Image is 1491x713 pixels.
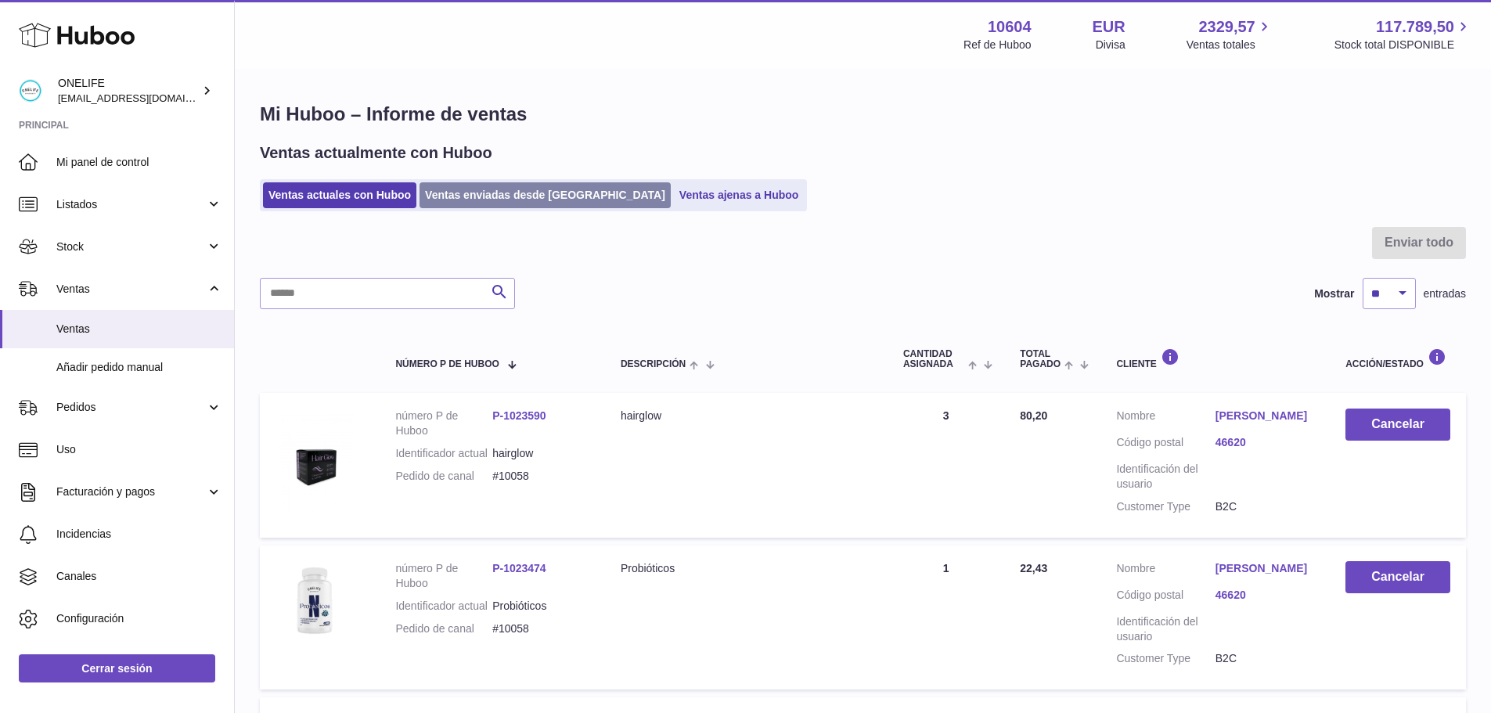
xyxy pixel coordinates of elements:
[1376,16,1454,38] span: 117.789,50
[903,349,964,369] span: Cantidad ASIGNADA
[1096,38,1125,52] div: Divisa
[260,142,492,164] h2: Ventas actualmente con Huboo
[58,92,230,104] span: [EMAIL_ADDRESS][DOMAIN_NAME]
[888,546,1004,690] td: 1
[1198,16,1255,38] span: 2329,57
[1020,349,1061,369] span: Total pagado
[1215,499,1314,514] dd: B2C
[1314,286,1354,301] label: Mostrar
[56,527,222,542] span: Incidencias
[1215,435,1314,450] a: 46620
[1187,16,1273,52] a: 2329,57 Ventas totales
[19,79,42,103] img: internalAdmin-10604@internal.huboo.com
[395,599,492,614] dt: Identificador actual
[492,599,589,614] dd: Probióticos
[1020,562,1047,574] span: 22,43
[1345,561,1450,593] button: Cancelar
[1215,651,1314,666] dd: B2C
[621,359,686,369] span: Descripción
[395,409,492,438] dt: número P de Huboo
[395,469,492,484] dt: Pedido de canal
[56,442,222,457] span: Uso
[395,446,492,461] dt: Identificador actual
[420,182,671,208] a: Ventas enviadas desde [GEOGRAPHIC_DATA]
[1345,348,1450,369] div: Acción/Estado
[276,561,354,639] img: 106041736935981.png
[492,621,589,636] dd: #10058
[963,38,1031,52] div: Ref de Huboo
[56,197,206,212] span: Listados
[1116,614,1215,644] dt: Identificación del usuario
[492,409,546,422] a: P-1023590
[56,239,206,254] span: Stock
[56,155,222,170] span: Mi panel de control
[1215,409,1314,423] a: [PERSON_NAME]
[56,282,206,297] span: Ventas
[1116,409,1215,427] dt: Nombre
[56,484,206,499] span: Facturación y pagos
[1215,588,1314,603] a: 46620
[888,393,1004,537] td: 3
[395,359,499,369] span: número P de Huboo
[276,409,354,513] img: 106041736935921.jpg
[1187,38,1273,52] span: Ventas totales
[1334,16,1472,52] a: 117.789,50 Stock total DISPONIBLE
[395,561,492,591] dt: número P de Huboo
[56,611,222,626] span: Configuración
[395,621,492,636] dt: Pedido de canal
[1020,409,1047,422] span: 80,20
[492,562,546,574] a: P-1023474
[621,561,872,576] div: Probióticos
[621,409,872,423] div: hairglow
[56,360,222,375] span: Añadir pedido manual
[1424,286,1466,301] span: entradas
[56,400,206,415] span: Pedidos
[58,76,199,106] div: ONELIFE
[492,469,589,484] dd: #10058
[1093,16,1125,38] strong: EUR
[1116,435,1215,454] dt: Código postal
[1345,409,1450,441] button: Cancelar
[260,102,1466,127] h1: Mi Huboo – Informe de ventas
[1334,38,1472,52] span: Stock total DISPONIBLE
[56,569,222,584] span: Canales
[1116,561,1215,580] dt: Nombre
[1116,462,1215,492] dt: Identificación del usuario
[1116,348,1314,369] div: Cliente
[1116,499,1215,514] dt: Customer Type
[492,446,589,461] dd: hairglow
[988,16,1032,38] strong: 10604
[1116,651,1215,666] dt: Customer Type
[56,322,222,337] span: Ventas
[263,182,416,208] a: Ventas actuales con Huboo
[674,182,805,208] a: Ventas ajenas a Huboo
[1215,561,1314,576] a: [PERSON_NAME]
[1116,588,1215,607] dt: Código postal
[19,654,215,682] a: Cerrar sesión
